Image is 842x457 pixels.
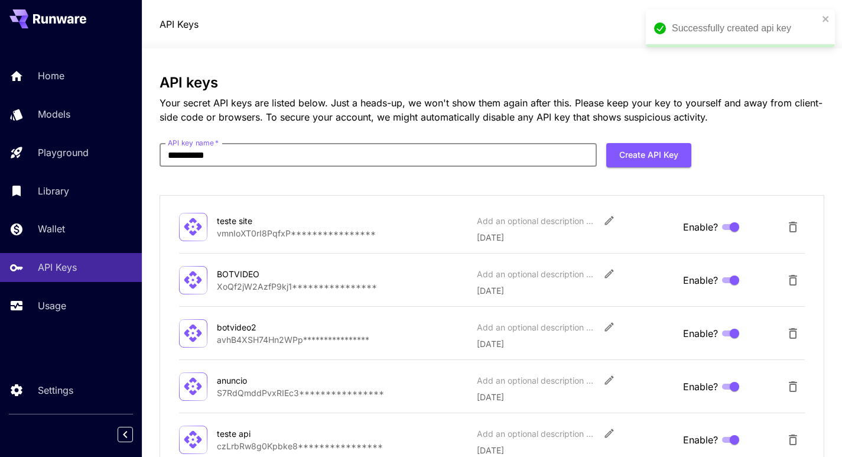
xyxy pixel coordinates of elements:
[599,210,620,231] button: Edit
[683,273,718,287] span: Enable?
[160,17,199,31] nav: breadcrumb
[38,299,66,313] p: Usage
[160,74,825,91] h3: API keys
[477,268,595,280] div: Add an optional description or comment
[38,107,70,121] p: Models
[168,138,219,148] label: API key name
[683,326,718,341] span: Enable?
[599,423,620,444] button: Edit
[217,321,335,333] div: botvideo2
[606,143,691,167] button: Create API Key
[118,427,133,442] button: Collapse sidebar
[477,215,595,227] div: Add an optional description or comment
[781,428,805,452] button: Delete API Key
[217,268,335,280] div: BOTVIDEO
[477,231,674,244] p: [DATE]
[477,374,595,387] div: Add an optional description or comment
[38,260,77,274] p: API Keys
[38,184,69,198] p: Library
[781,322,805,345] button: Delete API Key
[683,220,718,234] span: Enable?
[160,17,199,31] a: API Keys
[477,321,595,333] div: Add an optional description or comment
[126,424,142,445] div: Collapse sidebar
[683,433,718,447] span: Enable?
[477,338,674,350] p: [DATE]
[781,375,805,398] button: Delete API Key
[38,69,64,83] p: Home
[599,263,620,284] button: Edit
[160,96,825,124] p: Your secret API keys are listed below. Just a heads-up, we won't show them again after this. Plea...
[477,427,595,440] div: Add an optional description or comment
[672,21,818,35] div: Successfully created api key
[38,383,73,397] p: Settings
[477,391,674,403] p: [DATE]
[822,14,830,24] button: close
[38,145,89,160] p: Playground
[217,215,335,227] div: teste site
[599,316,620,338] button: Edit
[599,370,620,391] button: Edit
[683,380,718,394] span: Enable?
[477,284,674,297] p: [DATE]
[38,222,65,236] p: Wallet
[217,374,335,387] div: anuncio
[477,444,674,456] p: [DATE]
[781,215,805,239] button: Delete API Key
[217,427,335,440] div: teste api
[781,268,805,292] button: Delete API Key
